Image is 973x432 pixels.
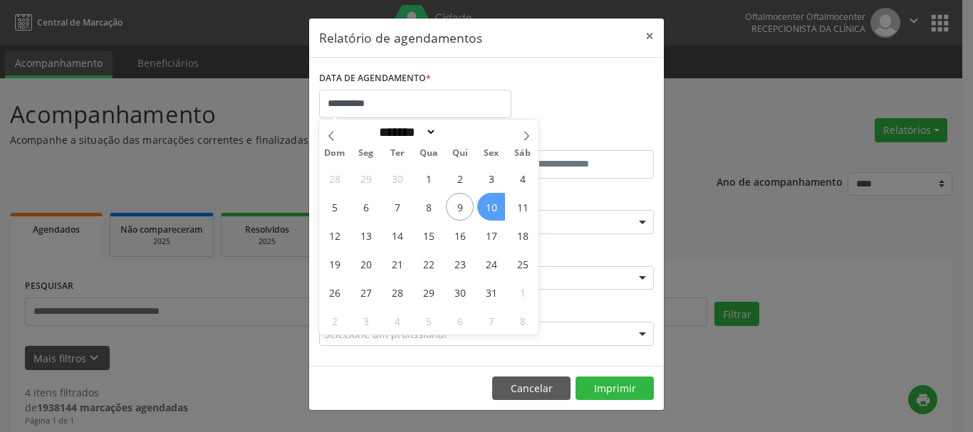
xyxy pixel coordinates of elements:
[415,307,442,334] span: Novembro 5, 2025
[437,125,484,139] input: Year
[446,164,474,192] span: Outubro 2, 2025
[352,307,380,334] span: Novembro 3, 2025
[382,149,413,158] span: Ter
[509,164,536,192] span: Outubro 4, 2025
[509,221,536,249] span: Outubro 18, 2025
[324,327,447,342] span: Selecione um profissional
[352,250,380,278] span: Outubro 20, 2025
[383,278,411,306] span: Outubro 28, 2025
[321,278,348,306] span: Outubro 26, 2025
[319,68,431,90] label: DATA DE AGENDAMENTO
[415,221,442,249] span: Outubro 15, 2025
[490,128,654,150] label: ATÉ
[492,376,571,401] button: Cancelar
[383,221,411,249] span: Outubro 14, 2025
[415,250,442,278] span: Outubro 22, 2025
[477,250,505,278] span: Outubro 24, 2025
[446,193,474,221] span: Outubro 9, 2025
[476,149,507,158] span: Sex
[444,149,476,158] span: Qui
[415,193,442,221] span: Outubro 8, 2025
[319,28,482,47] h5: Relatório de agendamentos
[321,221,348,249] span: Outubro 12, 2025
[446,278,474,306] span: Outubro 30, 2025
[374,125,437,139] select: Month
[477,164,505,192] span: Outubro 3, 2025
[383,193,411,221] span: Outubro 7, 2025
[576,376,654,401] button: Imprimir
[477,307,505,334] span: Novembro 7, 2025
[352,221,380,249] span: Outubro 13, 2025
[319,149,350,158] span: Dom
[413,149,444,158] span: Qua
[477,278,505,306] span: Outubro 31, 2025
[352,278,380,306] span: Outubro 27, 2025
[321,250,348,278] span: Outubro 19, 2025
[635,19,664,53] button: Close
[509,250,536,278] span: Outubro 25, 2025
[446,250,474,278] span: Outubro 23, 2025
[352,164,380,192] span: Setembro 29, 2025
[383,250,411,278] span: Outubro 21, 2025
[509,193,536,221] span: Outubro 11, 2025
[415,278,442,306] span: Outubro 29, 2025
[321,164,348,192] span: Setembro 28, 2025
[477,221,505,249] span: Outubro 17, 2025
[446,221,474,249] span: Outubro 16, 2025
[321,193,348,221] span: Outubro 5, 2025
[509,278,536,306] span: Novembro 1, 2025
[352,193,380,221] span: Outubro 6, 2025
[321,307,348,334] span: Novembro 2, 2025
[415,164,442,192] span: Outubro 1, 2025
[383,164,411,192] span: Setembro 30, 2025
[350,149,382,158] span: Seg
[477,193,505,221] span: Outubro 10, 2025
[446,307,474,334] span: Novembro 6, 2025
[507,149,538,158] span: Sáb
[509,307,536,334] span: Novembro 8, 2025
[383,307,411,334] span: Novembro 4, 2025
